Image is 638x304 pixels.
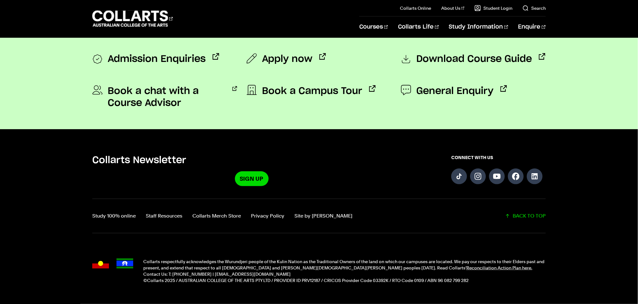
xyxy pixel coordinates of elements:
a: Follow us on Instagram [470,169,486,184]
a: Follow us on LinkedIn [527,169,543,184]
img: Australian Aboriginal flag [92,258,109,268]
a: Collarts Online [400,5,431,11]
div: Additional links and back-to-top button [92,199,546,233]
a: Reconciliation Action Plan here. [466,265,532,270]
a: Download Course Guide [401,53,545,66]
a: Site by Calico [294,212,352,220]
a: Collarts Merch Store [192,212,241,220]
a: Study 100% online [92,212,136,220]
div: Acknowledgment flags [92,258,133,284]
span: Admission Enquiries [108,53,206,66]
span: General Enquiry [416,85,493,97]
a: Study Information [449,17,508,37]
a: Book a chat with a Course Advisor [92,85,237,109]
a: Student Login [475,5,512,11]
a: Book a Campus Tour [247,85,376,97]
a: About Us [441,5,464,11]
h5: Collarts Newsletter [92,154,411,166]
a: Search [522,5,546,11]
span: Book a chat with a Course Advisor [108,85,225,109]
p: Contact Us: T: [PHONE_NUMBER] | [EMAIL_ADDRESS][DOMAIN_NAME] [143,271,546,277]
a: General Enquiry [401,85,507,97]
span: Download Course Guide [416,53,532,66]
a: Enquire [518,17,546,37]
span: CONNECT WITH US [451,154,546,161]
span: Book a Campus Tour [262,85,362,97]
a: Privacy Policy [251,212,284,220]
a: Follow us on Facebook [508,169,524,184]
nav: Footer navigation [92,212,352,220]
a: Scroll back to top of the page [505,212,546,220]
a: Staff Resources [146,212,182,220]
p: ©Collarts 2025 / AUSTRALIAN COLLEGE OF THE ARTS PTY LTD / PROVIDER ID PRV12187 / CRICOS Provider ... [143,277,546,284]
a: Admission Enquiries [92,53,219,66]
a: Follow us on TikTok [451,169,467,184]
a: Sign Up [235,171,269,186]
span: Apply now [262,53,312,65]
img: Torres Strait Islander flag [117,258,133,268]
a: Apply now [247,53,326,65]
a: Follow us on YouTube [489,169,505,184]
p: Collarts respectfully acknowledges the Wurundjeri people of the Kulin Nation as the Traditional O... [143,258,546,271]
div: Go to homepage [92,10,173,28]
a: Collarts Life [398,17,439,37]
div: Connect with us on social media [451,154,546,186]
a: Courses [359,17,388,37]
